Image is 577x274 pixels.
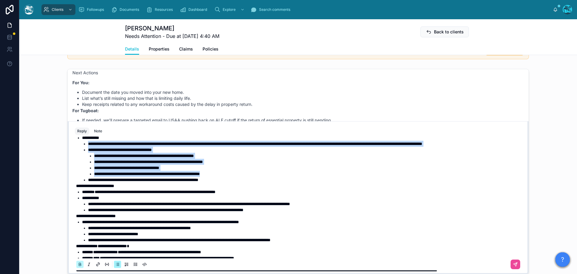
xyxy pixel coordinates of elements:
[249,4,295,15] a: Search comments
[555,252,570,267] button: ?
[92,128,105,135] button: Note
[259,7,290,12] span: Search comments
[94,129,102,134] div: Note
[125,46,139,52] span: Details
[24,5,34,14] img: App logo
[188,7,207,12] span: Dashboard
[72,108,99,113] strong: For Tugboat:
[149,44,169,56] a: Properties
[75,128,89,135] button: Reply
[38,3,553,16] div: scrollable content
[87,7,104,12] span: Followups
[82,95,524,101] li: List what’s still missing and how that is limiting daily life.
[52,7,63,12] span: Clients
[82,101,524,107] li: Keep receipts related to any workaround costs caused by the delay in property return.
[203,46,218,52] span: Policies
[72,80,90,85] strong: For You:
[212,4,248,15] a: Explore
[149,46,169,52] span: Properties
[155,7,173,12] span: Resources
[125,44,139,55] a: Details
[179,44,193,56] a: Claims
[434,29,464,35] span: Back to clients
[72,69,524,76] p: Next Actions
[82,117,524,123] li: If needed, we’ll prepare a targeted email to USAA pushing back on ALE cutoff if the return of ess...
[203,44,218,56] a: Policies
[109,4,143,15] a: Documents
[223,7,236,12] span: Explore
[120,7,139,12] span: Documents
[178,4,211,15] a: Dashboard
[145,4,177,15] a: Resources
[125,32,219,40] span: Needs Attention - Due at [DATE] 4:40 AM
[179,46,193,52] span: Claims
[82,89,524,95] li: Document the date you moved into your new home.
[41,4,75,15] a: Clients
[420,26,469,37] button: Back to clients
[77,4,108,15] a: Followups
[125,24,219,32] h1: [PERSON_NAME]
